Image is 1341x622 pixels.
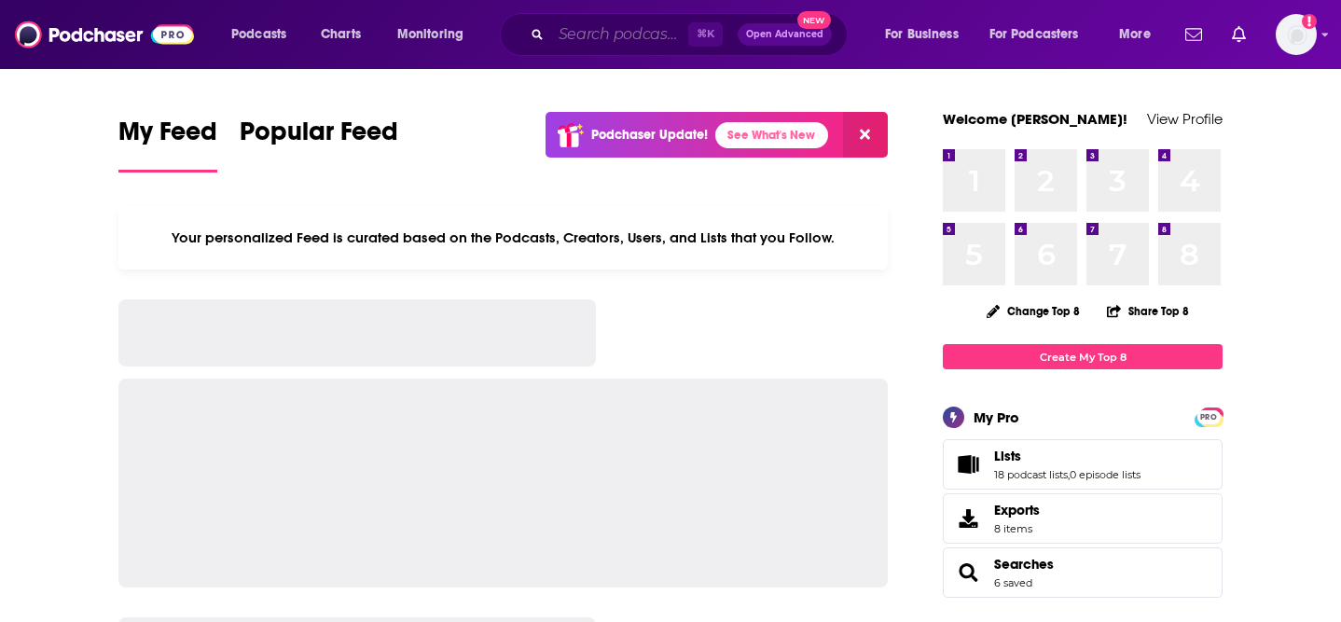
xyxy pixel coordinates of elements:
[321,21,361,48] span: Charts
[994,502,1040,518] span: Exports
[943,110,1127,128] a: Welcome [PERSON_NAME]!
[1224,19,1253,50] a: Show notifications dropdown
[949,451,987,477] a: Lists
[240,116,398,159] span: Popular Feed
[989,21,1079,48] span: For Podcasters
[738,23,832,46] button: Open AdvancedNew
[1197,410,1220,424] span: PRO
[943,439,1223,490] span: Lists
[15,17,194,52] img: Podchaser - Follow, Share and Rate Podcasts
[1147,110,1223,128] a: View Profile
[977,20,1106,49] button: open menu
[746,30,823,39] span: Open Advanced
[975,299,1091,323] button: Change Top 8
[872,20,982,49] button: open menu
[231,21,286,48] span: Podcasts
[1302,14,1317,29] svg: Add a profile image
[1276,14,1317,55] span: Logged in as megcassidy
[943,344,1223,369] a: Create My Top 8
[688,22,723,47] span: ⌘ K
[994,556,1054,573] a: Searches
[518,13,865,56] div: Search podcasts, credits, & more...
[384,20,488,49] button: open menu
[591,127,708,143] p: Podchaser Update!
[218,20,311,49] button: open menu
[1276,14,1317,55] button: Show profile menu
[309,20,372,49] a: Charts
[885,21,959,48] span: For Business
[949,560,987,586] a: Searches
[1070,468,1141,481] a: 0 episode lists
[994,468,1068,481] a: 18 podcast lists
[1106,20,1174,49] button: open menu
[994,448,1141,464] a: Lists
[1068,468,1070,481] span: ,
[994,576,1032,589] a: 6 saved
[118,206,888,270] div: Your personalized Feed is curated based on the Podcasts, Creators, Users, and Lists that you Follow.
[118,116,217,173] a: My Feed
[974,408,1019,426] div: My Pro
[994,448,1021,464] span: Lists
[1276,14,1317,55] img: User Profile
[943,547,1223,598] span: Searches
[949,505,987,532] span: Exports
[240,116,398,173] a: Popular Feed
[1178,19,1210,50] a: Show notifications dropdown
[1119,21,1151,48] span: More
[994,522,1040,535] span: 8 items
[797,11,831,29] span: New
[1197,409,1220,423] a: PRO
[1106,293,1190,329] button: Share Top 8
[118,116,217,159] span: My Feed
[943,493,1223,544] a: Exports
[715,122,828,148] a: See What's New
[397,21,463,48] span: Monitoring
[551,20,688,49] input: Search podcasts, credits, & more...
